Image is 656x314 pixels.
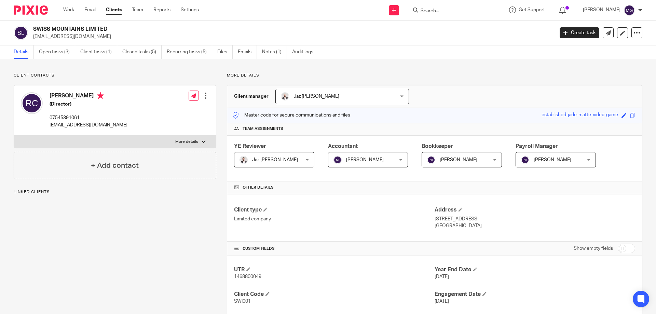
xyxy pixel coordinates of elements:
a: Notes (1) [262,45,287,59]
a: Work [63,6,74,13]
span: YE Reviewer [234,144,266,149]
img: svg%3E [427,156,435,164]
p: Client contacts [14,73,216,78]
span: [DATE] [435,274,449,279]
a: Create task [560,27,599,38]
img: 48292-0008-compressed%20square.jpg [240,156,248,164]
span: [DATE] [435,299,449,304]
a: Audit logs [292,45,318,59]
p: [STREET_ADDRESS] [435,216,635,222]
span: Payroll Manager [516,144,558,149]
a: Closed tasks (5) [122,45,162,59]
h5: (Director) [50,101,127,108]
h3: Client manager [234,93,269,100]
p: [GEOGRAPHIC_DATA] [435,222,635,229]
span: [PERSON_NAME] [534,158,571,162]
input: Search [420,8,481,14]
h2: SWISS MOUNTAINS LIMITED [33,26,446,33]
h4: [PERSON_NAME] [50,92,127,101]
span: 1468800049 [234,274,261,279]
span: Jaz [PERSON_NAME] [293,94,339,99]
a: Reports [153,6,170,13]
p: [PERSON_NAME] [583,6,620,13]
img: svg%3E [14,26,28,40]
h4: UTR [234,266,435,273]
span: SWI001 [234,299,251,304]
h4: Engagement Date [435,291,635,298]
a: Open tasks (3) [39,45,75,59]
a: Recurring tasks (5) [167,45,212,59]
a: Details [14,45,34,59]
img: 48292-0008-compressed%20square.jpg [281,92,289,100]
img: Pixie [14,5,48,15]
p: More details [227,73,642,78]
p: [EMAIL_ADDRESS][DOMAIN_NAME] [50,122,127,128]
p: More details [175,139,198,145]
h4: CUSTOM FIELDS [234,246,435,251]
img: svg%3E [333,156,342,164]
span: Get Support [519,8,545,12]
p: [EMAIL_ADDRESS][DOMAIN_NAME] [33,33,549,40]
span: Jaz [PERSON_NAME] [252,158,298,162]
span: Accountant [328,144,358,149]
p: Limited company [234,216,435,222]
a: Team [132,6,143,13]
span: [PERSON_NAME] [346,158,384,162]
span: Team assignments [243,126,283,132]
i: Primary [97,92,104,99]
p: Master code for secure communications and files [232,112,350,119]
a: Settings [181,6,199,13]
a: Emails [238,45,257,59]
img: svg%3E [21,92,43,114]
h4: Year End Date [435,266,635,273]
a: Clients [106,6,122,13]
a: Files [217,45,233,59]
span: Other details [243,185,274,190]
a: Email [84,6,96,13]
p: 07545391061 [50,114,127,121]
img: svg%3E [521,156,529,164]
a: Client tasks (1) [80,45,117,59]
h4: Client Code [234,291,435,298]
span: Bookkeeper [422,144,453,149]
img: svg%3E [624,5,635,16]
p: Linked clients [14,189,216,195]
h4: Address [435,206,635,214]
label: Show empty fields [574,245,613,252]
span: [PERSON_NAME] [440,158,477,162]
h4: Client type [234,206,435,214]
div: established-jade-matte-video-game [542,111,618,119]
h4: + Add contact [91,160,139,171]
